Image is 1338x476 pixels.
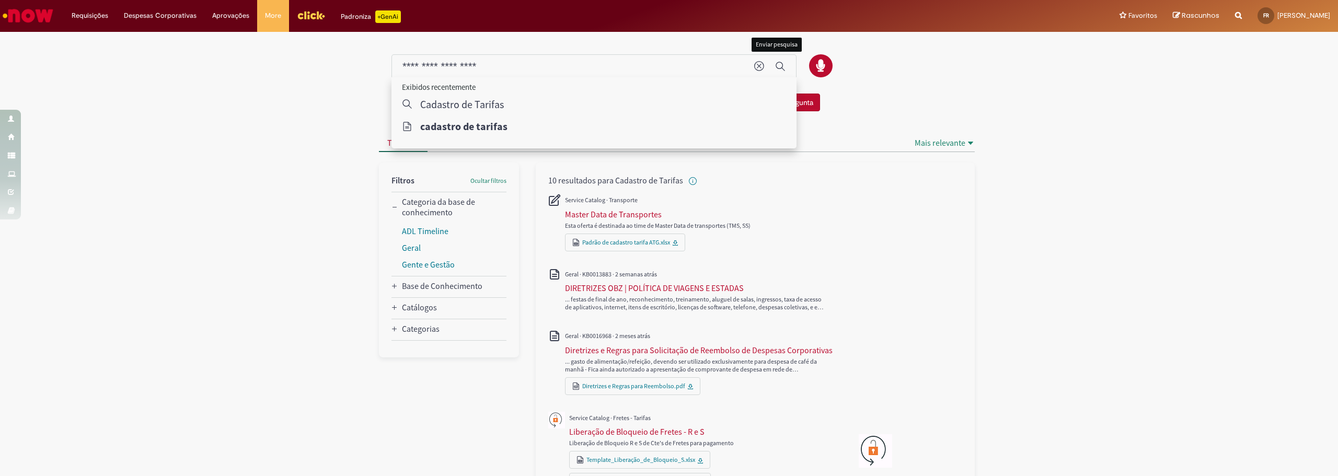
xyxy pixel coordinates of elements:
[375,10,401,23] p: +GenAi
[1277,11,1330,20] span: [PERSON_NAME]
[72,10,108,21] span: Requisições
[297,7,325,23] img: click_logo_yellow_360x200.png
[124,10,197,21] span: Despesas Corporativas
[1173,11,1219,21] a: Rascunhos
[1182,10,1219,20] span: Rascunhos
[1128,10,1157,21] span: Favoritos
[1,5,55,26] img: ServiceNow
[341,10,401,23] div: Padroniza
[212,10,249,21] span: Aprovações
[265,10,281,21] span: More
[1263,12,1269,19] span: FR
